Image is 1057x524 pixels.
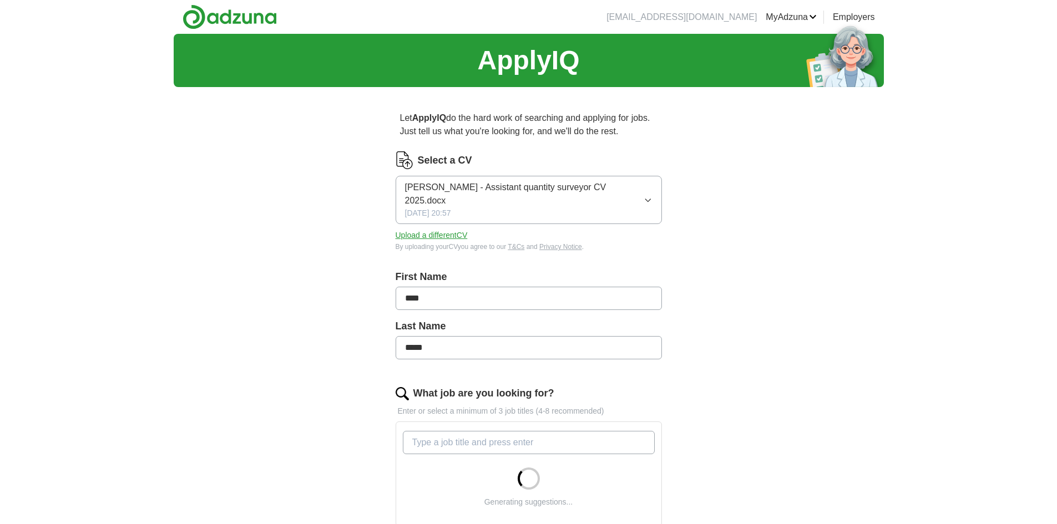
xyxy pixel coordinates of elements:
[405,181,644,207] span: [PERSON_NAME] - Assistant quantity surveyor CV 2025.docx
[396,176,662,224] button: [PERSON_NAME] - Assistant quantity surveyor CV 2025.docx[DATE] 20:57
[403,431,655,454] input: Type a job title and press enter
[413,386,554,401] label: What job are you looking for?
[396,387,409,400] img: search.png
[606,11,757,24] li: [EMAIL_ADDRESS][DOMAIN_NAME]
[477,40,579,80] h1: ApplyIQ
[396,319,662,334] label: Last Name
[396,151,413,169] img: CV Icon
[396,242,662,252] div: By uploading your CV you agree to our and .
[183,4,277,29] img: Adzuna logo
[833,11,875,24] a: Employers
[412,113,446,123] strong: ApplyIQ
[405,207,451,219] span: [DATE] 20:57
[418,153,472,168] label: Select a CV
[396,230,468,241] button: Upload a differentCV
[766,11,817,24] a: MyAdzuna
[508,243,524,251] a: T&Cs
[396,269,662,284] label: First Name
[396,405,662,417] p: Enter or select a minimum of 3 job titles (4-8 recommended)
[396,107,662,143] p: Let do the hard work of searching and applying for jobs. Just tell us what you're looking for, an...
[539,243,582,251] a: Privacy Notice
[484,496,573,508] div: Generating suggestions...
